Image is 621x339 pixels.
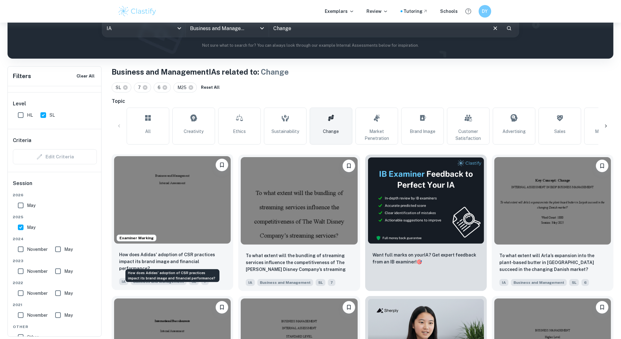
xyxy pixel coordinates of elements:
[13,258,97,264] span: 2023
[13,324,97,330] span: Other
[13,192,97,198] span: 2026
[367,8,388,15] p: Review
[64,312,73,319] span: May
[114,156,231,244] img: Business and Management IA example thumbnail: How does Adidas' adoption of CSR practic
[27,312,48,319] span: November
[64,268,73,275] span: May
[13,236,97,242] span: 2024
[112,155,233,291] a: Examiner MarkingBookmarkHow does Adidas' adoption of CSR practices impact its brand image and fin...
[269,19,487,37] input: E.g. tech company expansion, marketing strategies, motivation theories...
[479,5,491,18] button: DY
[233,128,246,135] span: Ethics
[102,19,185,37] div: IA
[596,160,608,172] button: Bookmark
[27,202,35,209] span: May
[75,72,96,81] button: Clear All
[50,112,55,119] span: SL
[257,279,313,286] span: Business and Management
[258,24,266,33] button: Open
[492,155,613,291] a: Bookmark To what extent will Arla’s expansion into the plant-based butter in Lurpak succeed in th...
[246,279,255,286] span: IA
[261,67,289,76] span: Change
[145,128,151,135] span: All
[238,155,360,291] a: BookmarkTo what extent will the bundling of streaming services influence the competitiveness of T...
[13,137,31,144] h6: Criteria
[13,149,97,164] div: Criteria filters are unavailable when searching by topic
[112,98,613,105] h6: Topic
[271,128,299,135] span: Sustainability
[343,160,355,172] button: Bookmark
[323,128,339,135] span: Change
[489,22,501,34] button: Clear
[27,246,48,253] span: November
[358,128,395,142] span: Market Penetration
[316,279,325,286] span: SL
[27,290,48,297] span: November
[325,8,354,15] p: Exemplars
[373,252,479,265] p: Want full marks on your IA ? Get expert feedback from an IB examiner!
[410,128,435,135] span: Brand Image
[184,128,204,135] span: Creativity
[246,252,352,273] p: To what extent will the bundling of streaming services influence the competitiveness of The Walt ...
[328,279,335,286] span: 7
[125,269,219,282] div: How does Adidas' adoption of CSR practices impact its brand image and financial performance?
[368,157,484,244] img: Thumbnail
[13,214,97,220] span: 2025
[64,290,73,297] span: May
[177,84,189,91] span: M25
[27,224,35,231] span: May
[595,128,616,135] span: Marketing
[154,82,171,93] div: 6
[119,251,226,272] p: How does Adidas' adoption of CSR practices impact its brand image and financial performance?
[64,246,73,253] span: May
[417,259,422,264] span: 🎯
[112,82,131,93] div: SL
[117,235,156,241] span: Examiner Marking
[481,8,488,15] h6: DY
[13,72,31,81] h6: Filters
[216,159,228,171] button: Bookmark
[116,84,124,91] span: SL
[216,301,228,314] button: Bookmark
[119,278,128,285] span: IA
[503,128,526,135] span: Advertising
[499,279,508,286] span: IA
[134,82,151,93] div: 7
[365,155,487,291] a: ThumbnailWant full marks on yourIA? Get expert feedback from an IB examiner!
[569,279,579,286] span: SL
[13,180,97,192] h6: Session
[440,8,458,15] a: Schools
[138,84,144,91] span: 7
[13,100,97,108] h6: Level
[404,8,428,15] a: Tutoring
[450,128,487,142] span: Customer Satisfaction
[199,83,221,92] button: Reset All
[463,6,474,17] button: Help and Feedback
[112,66,613,77] h1: Business and Management IAs related to:
[596,301,608,314] button: Bookmark
[13,280,97,286] span: 2022
[582,279,589,286] span: 6
[511,279,567,286] span: Business and Management
[343,301,355,314] button: Bookmark
[27,112,33,119] span: HL
[27,268,48,275] span: November
[499,252,606,273] p: To what extent will Arla’s expansion into the plant-based butter in Lurpak succeed in the changin...
[504,23,514,34] button: Search
[173,82,197,93] div: M25
[494,157,611,245] img: Business and Management IA example thumbnail: To what extent will Arla’s expansion in
[13,302,97,308] span: 2021
[118,5,157,18] img: Clastify logo
[13,42,608,49] p: Not sure what to search for? You can always look through our example Internal Assessments below f...
[554,128,566,135] span: Sales
[158,84,163,91] span: 6
[241,157,357,245] img: Business and Management IA example thumbnail: To what extent will the bundling of stre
